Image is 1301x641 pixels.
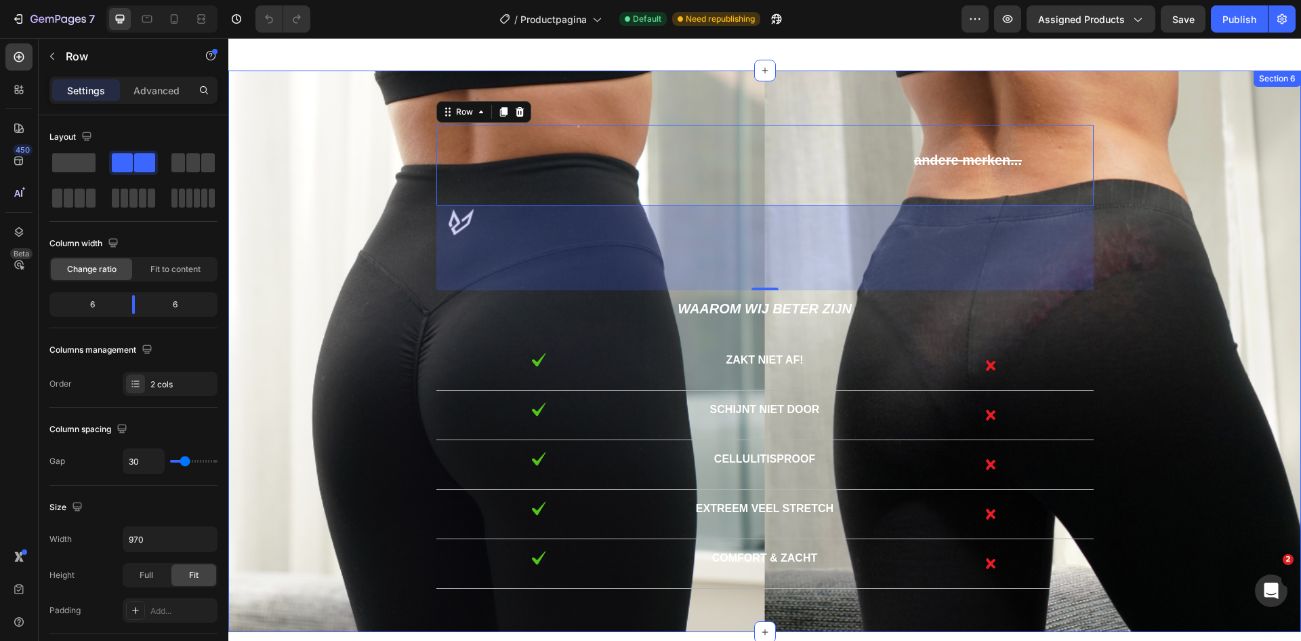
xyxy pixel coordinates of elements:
p: Advanced [133,83,180,98]
img: gempages_432750572815254551-a8dbcb98-7050-4447-ba7b-34b244cf12ff.svg [302,314,318,330]
input: Auto [123,449,164,473]
span: / [514,12,518,26]
span: Fit [189,569,199,581]
img: gempages_432750572815254551-a8dbcb98-7050-4447-ba7b-34b244cf12ff.svg [302,413,318,429]
span: Comfort & Zacht [484,514,590,526]
input: Auto [123,527,217,551]
div: Padding [49,604,81,617]
span: Need republishing [686,13,755,25]
span: Full [140,569,153,581]
div: Size [49,499,85,517]
div: Undo/Redo [255,5,310,33]
div: Column width [49,235,121,253]
img: gempages_432750572815254551-a8dbcb98-7050-4447-ba7b-34b244cf12ff.svg [302,512,318,528]
span: Default [633,13,661,25]
img: gempages_553654555535999881-abbf748e-1dc2-476b-9f39-1a05e3697ac0.png [749,463,776,490]
img: gempages_553654555535999881-abbf748e-1dc2-476b-9f39-1a05e3697ac0.png [749,364,776,391]
div: 2 cols [150,378,214,391]
div: Row [225,68,247,80]
img: gempages_553654555535999881-abbf748e-1dc2-476b-9f39-1a05e3697ac0.png [749,512,776,539]
p: Row [66,48,181,64]
span: Change ratio [67,263,117,275]
div: Height [49,569,75,581]
span: Extreem veel stretch [468,465,605,476]
p: Settings [67,83,105,98]
span: Schijnt niet door [482,366,592,377]
span: Fit to content [150,263,201,275]
img: gempages_432750572815254551-a8dbcb98-7050-4447-ba7b-34b244cf12ff.svg [302,364,318,379]
div: Order [49,378,72,390]
div: 6 [52,295,121,314]
div: Publish [1222,12,1256,26]
img: gempages_432750572815254551-a8dbcb98-7050-4447-ba7b-34b244cf12ff.svg [302,463,318,478]
span: Save [1172,14,1195,25]
div: Section 6 [1028,35,1070,47]
div: Column spacing [49,421,130,439]
button: Assigned Products [1027,5,1155,33]
button: 7 [5,5,101,33]
iframe: To enrich screen reader interactions, please activate Accessibility in Grammarly extension settings [228,38,1301,641]
strong: Waarom wij beter zijn [449,263,623,278]
img: gempages_553654555535999881-abbf748e-1dc2-476b-9f39-1a05e3697ac0.png [749,314,776,341]
div: 450 [13,144,33,155]
span: Assigned Products [1038,12,1125,26]
div: Gap [49,455,65,467]
s: andere merken... [686,115,793,130]
div: Add... [150,605,214,617]
strong: Zakt niet af! [497,316,575,328]
div: 6 [146,295,215,314]
div: Layout [49,128,95,147]
img: gempages_553654555535999881-abbf748e-1dc2-476b-9f39-1a05e3697ac0.png [749,413,776,440]
iframe: Intercom live chat [1255,575,1287,607]
span: 2 [1283,554,1294,565]
div: Beta [10,248,33,259]
div: Columns management [49,341,155,360]
p: 7 [89,11,95,27]
button: Save [1161,5,1205,33]
span: Productpagina [520,12,587,26]
div: Width [49,533,72,545]
span: CELLULITISproof [486,415,587,427]
button: Publish [1211,5,1268,33]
